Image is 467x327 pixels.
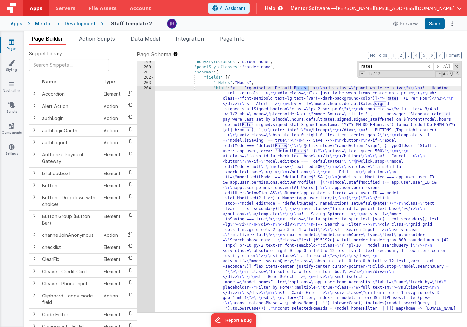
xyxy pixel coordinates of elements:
td: authLogout [39,136,101,149]
div: Development [65,20,96,27]
span: Page Schema [137,51,171,58]
button: AI Assistant [208,3,250,14]
span: Snippet Library [29,51,62,57]
td: Element [101,167,123,179]
td: Action [101,100,123,112]
td: Action [101,229,123,241]
button: 2 [398,52,404,59]
td: Action [101,290,123,308]
span: Page Info [220,35,245,42]
div: 200 [137,65,155,70]
td: Element [101,88,123,100]
td: Element [101,179,123,192]
span: Mentor Software — [291,5,336,11]
td: Code Editor [39,308,101,320]
td: Authorize Payment Gateway [39,149,101,167]
span: Search In Selection [456,71,459,77]
td: Element [101,192,123,210]
td: Button [39,179,101,192]
button: Options [447,19,456,28]
span: File Assets [89,5,117,11]
td: Element [101,253,123,265]
button: Save [425,18,445,29]
div: 201 [137,70,155,75]
td: Element [101,241,123,253]
input: Search Snippets ... [29,59,109,71]
td: Element [101,308,123,320]
span: CaseSensitive Search [442,71,448,77]
td: Action [101,136,123,149]
span: RegExp Search [435,71,441,77]
span: Integration [176,35,204,42]
span: Name [42,79,56,84]
td: Alert Action [39,100,101,112]
h4: Staff Template 2 [111,21,152,26]
button: 4 [413,52,420,59]
div: 203 [137,80,155,86]
button: 1 [391,52,396,59]
button: Mentor Software — [PERSON_NAME][EMAIL_ADDRESS][DOMAIN_NAME] [291,5,462,11]
span: Alt-Enter [441,62,453,71]
div: 202 [137,75,155,80]
td: Action [101,112,123,124]
button: Preview [389,18,422,29]
span: Data Model [131,35,160,42]
div: Mentor [35,20,52,27]
td: Button Group (Button Bar) [39,210,101,229]
td: Action [101,124,123,136]
input: Search for [359,62,426,71]
span: AI Assistant [220,5,245,11]
td: Cleave - Phone Input [39,277,101,290]
td: checklist [39,241,101,253]
td: Element [101,265,123,277]
span: [PERSON_NAME][EMAIL_ADDRESS][DOMAIN_NAME] [336,5,455,11]
td: channelJoinAnonymous [39,229,101,241]
div: Apps [11,20,22,27]
img: c2badad8aad3a9dfc60afe8632b41ba8 [167,19,176,28]
td: bfcheckbox1 [39,167,101,179]
td: Element [101,149,123,167]
div: 199 [137,59,155,65]
td: Clipboard - copy model field [39,290,101,308]
button: 3 [405,52,412,59]
span: Help [265,5,275,11]
span: Servers [56,5,75,11]
span: Whole Word Search [449,71,455,77]
button: 7 [436,52,443,59]
td: Button - Dropdown with choices [39,192,101,210]
td: Element [101,210,123,229]
span: Toggel Replace mode [359,71,365,76]
td: ClearFix [39,253,101,265]
td: Cleave - Credit Card [39,265,101,277]
span: Type [104,79,115,84]
button: No Folds [368,52,389,59]
iframe: Marker.io feedback button [211,313,256,327]
span: Page Builder [32,35,63,42]
span: 1 of 13 [365,72,383,76]
button: Format [444,52,462,59]
td: authLoginOauth [39,124,101,136]
td: Accordion [39,88,101,100]
button: 6 [429,52,435,59]
button: 5 [421,52,427,59]
td: authLogin [39,112,101,124]
td: Element [101,277,123,290]
span: Action Scripts [79,35,115,42]
span: Apps [30,5,42,11]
